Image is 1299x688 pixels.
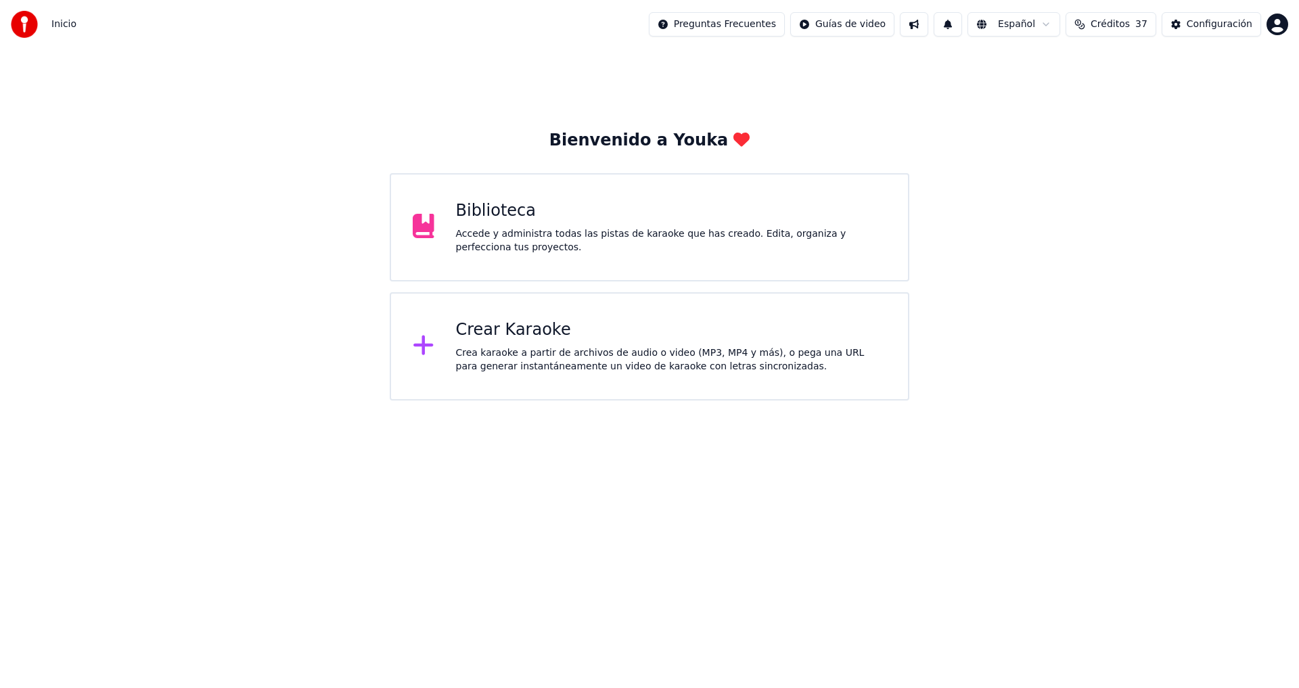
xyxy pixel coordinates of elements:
button: Créditos37 [1066,12,1156,37]
span: Créditos [1091,18,1130,31]
span: 37 [1135,18,1147,31]
div: Crear Karaoke [456,319,887,341]
div: Configuración [1187,18,1252,31]
button: Configuración [1162,12,1261,37]
img: youka [11,11,38,38]
nav: breadcrumb [51,18,76,31]
button: Preguntas Frecuentes [649,12,785,37]
div: Biblioteca [456,200,887,222]
span: Inicio [51,18,76,31]
div: Crea karaoke a partir de archivos de audio o video (MP3, MP4 y más), o pega una URL para generar ... [456,346,887,373]
button: Guías de video [790,12,894,37]
div: Accede y administra todas las pistas de karaoke que has creado. Edita, organiza y perfecciona tus... [456,227,887,254]
div: Bienvenido a Youka [549,130,750,152]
